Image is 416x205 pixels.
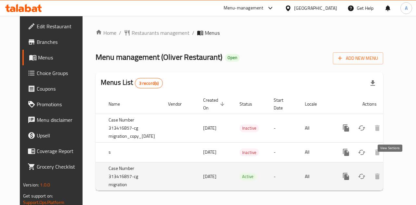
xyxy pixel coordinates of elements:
span: Coupons [37,85,84,93]
span: 3 record(s) [135,80,163,86]
td: All [300,162,333,191]
h2: Menus List [101,78,163,88]
a: Upsell [22,128,89,143]
button: Delete menu [370,145,385,160]
button: more [338,169,354,184]
button: Change Status [354,120,370,136]
div: Menu-management [224,4,264,12]
span: Menus [205,29,220,37]
td: All [300,142,333,162]
span: Menu disclaimer [37,116,84,124]
td: Case Number 313416857-cg migration [103,162,163,191]
span: Branches [37,38,84,46]
button: Delete menu [370,169,385,184]
span: Active [240,173,256,180]
span: Version: [23,181,39,189]
td: - [268,114,300,142]
span: Choice Groups [37,69,84,77]
span: Inactive [240,149,259,156]
button: more [338,120,354,136]
span: Open [225,55,240,60]
a: Edit Restaurant [22,19,89,34]
span: Get support on: [23,192,53,200]
button: more [338,145,354,160]
table: enhanced table [72,94,406,191]
span: Name [109,100,128,108]
a: Home [96,29,116,37]
button: Change Status [354,145,370,160]
span: Vendor [168,100,190,108]
span: Status [240,100,261,108]
span: Inactive [240,124,259,132]
li: / [192,29,194,37]
span: Edit Restaurant [37,22,84,30]
a: Coupons [22,81,89,96]
li: / [119,29,121,37]
td: - [268,142,300,162]
span: 1.0.0 [40,181,50,189]
span: Upsell [37,132,84,139]
a: Menu disclaimer [22,112,89,128]
span: Grocery Checklist [37,163,84,171]
span: Start Date [274,96,292,112]
button: Delete menu [370,120,385,136]
span: Menu management ( Oliver Restaurant ) [96,50,222,64]
div: Total records count [135,78,163,88]
div: [GEOGRAPHIC_DATA] [294,5,337,12]
a: Promotions [22,96,89,112]
div: Open [225,54,240,62]
span: Menus [38,54,84,61]
a: Restaurants management [124,29,189,37]
th: Actions [333,94,406,114]
td: Case Number 313416857-cg migration_copy_[DATE] [103,114,163,142]
a: Grocery Checklist [22,159,89,174]
a: Branches [22,34,89,50]
span: Coverage Report [37,147,84,155]
span: [DATE] [203,172,216,181]
div: Export file [365,75,381,91]
span: [DATE] [203,124,216,132]
span: Created On [203,96,227,112]
span: A [405,5,408,12]
span: [DATE] [203,148,216,156]
span: Locale [305,100,325,108]
nav: breadcrumb [96,29,383,37]
button: Change Status [354,169,370,184]
a: Choice Groups [22,65,89,81]
button: Add New Menu [333,52,383,64]
td: - [268,162,300,191]
span: Restaurants management [132,29,189,37]
td: s [103,142,163,162]
span: Add New Menu [338,54,378,62]
a: Coverage Report [22,143,89,159]
span: Promotions [37,100,84,108]
td: All [300,114,333,142]
a: Menus [22,50,89,65]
